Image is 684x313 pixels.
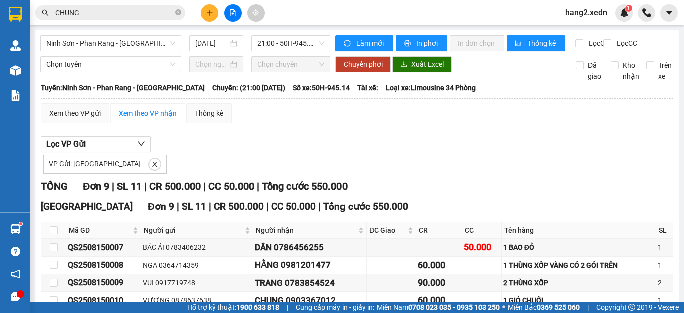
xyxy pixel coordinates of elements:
div: VUI 0917719748 [143,277,251,288]
div: Xem theo VP gửi [49,108,101,119]
span: TỔNG [41,180,68,192]
span: caret-down [665,8,674,17]
span: plus [206,9,213,16]
span: 21:00 - 50H-945.14 [257,36,324,51]
img: warehouse-icon [10,40,21,51]
button: printerIn phơi [396,35,447,51]
span: Lọc CR [585,38,611,49]
span: CC 50.000 [208,180,254,192]
span: | [203,180,206,192]
td: QS2508150008 [66,257,141,274]
span: Kho nhận [619,60,643,82]
span: Tổng cước 550.000 [323,201,408,212]
span: file-add [229,9,236,16]
td: QS2508150010 [66,292,141,309]
div: 2 [658,277,671,288]
div: 1 [658,260,671,271]
span: Trên xe [654,60,676,82]
div: 50.000 [464,240,500,254]
span: Chọn chuyến [257,57,324,72]
span: Lọc CC [613,38,639,49]
span: SL 11 [182,201,206,212]
div: DÂN 0786456255 [255,241,365,254]
button: bar-chartThống kê [507,35,565,51]
span: Mã GD [69,225,131,236]
button: aim [247,4,265,22]
div: QS2508150010 [68,294,139,307]
div: QS2508150007 [68,241,139,254]
span: Chuyến: (21:00 [DATE]) [212,82,285,93]
span: Đơn 9 [83,180,109,192]
div: 2 THÙNG XỐP [503,277,654,288]
span: | [257,180,259,192]
img: warehouse-icon [10,65,21,76]
span: | [587,302,589,313]
span: Người nhận [256,225,356,236]
span: CC 50.000 [271,201,316,212]
div: CHUNG 0903367012 [255,294,365,307]
th: CC [462,222,502,239]
div: 60.000 [418,293,460,307]
strong: 0369 525 060 [537,303,580,311]
span: Thống kê [527,38,557,49]
button: file-add [224,4,242,22]
div: TRANG 0783854524 [255,276,365,290]
span: Miền Nam [377,302,500,313]
div: BÁC ÁI 0783406232 [143,242,251,253]
div: 90.000 [418,276,460,290]
button: close [149,158,161,170]
span: | [177,201,179,212]
span: ĐC Giao [369,225,406,236]
div: 1 [658,242,671,253]
span: printer [404,40,412,48]
span: | [266,201,269,212]
span: [GEOGRAPHIC_DATA] [41,201,133,212]
span: SL 11 [117,180,142,192]
span: notification [11,269,20,279]
button: In đơn chọn [450,35,504,51]
div: 1 BAO ĐỎ [503,242,654,253]
button: downloadXuất Excel [392,56,452,72]
span: Xuất Excel [411,59,444,70]
span: Cung cấp máy in - giấy in: [296,302,374,313]
span: sync [344,40,352,48]
div: 1 GIỎ CHUỐI [503,295,654,306]
img: solution-icon [10,90,21,101]
img: icon-new-feature [620,8,629,17]
b: Tuyến: Ninh Sơn - Phan Rang - [GEOGRAPHIC_DATA] [41,84,205,92]
sup: 1 [19,222,22,225]
span: Đã giao [584,60,605,82]
td: QS2508150009 [66,274,141,292]
div: QS2508150008 [68,259,139,271]
strong: 0708 023 035 - 0935 103 250 [408,303,500,311]
span: VP Gửi: [GEOGRAPHIC_DATA] [49,160,141,168]
img: phone-icon [642,8,651,17]
span: question-circle [11,247,20,256]
div: QS2508150009 [68,276,139,289]
span: Loại xe: Limousine 34 Phòng [386,82,476,93]
button: plus [201,4,218,22]
span: | [287,302,288,313]
div: HẰNG 0981201477 [255,258,365,272]
button: Chuyển phơi [335,56,391,72]
input: Tìm tên, số ĐT hoặc mã đơn [55,7,173,18]
div: NGA 0364714359 [143,260,251,271]
span: download [400,61,407,69]
span: 1 [627,5,630,12]
span: bar-chart [515,40,523,48]
img: logo-vxr [9,7,22,22]
span: copyright [628,304,635,311]
span: Số xe: 50H-945.14 [293,82,350,93]
span: Người gửi [144,225,243,236]
span: | [209,201,211,212]
div: 1 THÙNG XỐP VÀNG CÓ 2 GÓI TRÊN [503,260,654,271]
div: VƯƠNG 0878637638 [143,295,251,306]
span: Tổng cước 550.000 [262,180,348,192]
span: ⚪️ [502,305,505,309]
span: search [42,9,49,16]
span: In phơi [416,38,439,49]
button: Lọc VP Gửi [41,136,151,152]
th: SL [656,222,673,239]
span: hang2.xedn [557,6,615,19]
div: Xem theo VP nhận [119,108,177,119]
